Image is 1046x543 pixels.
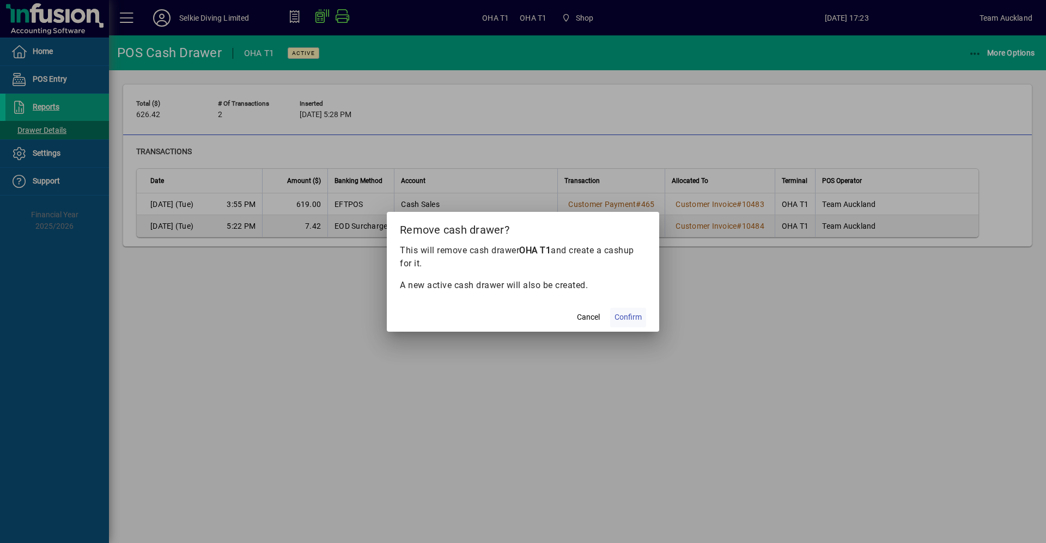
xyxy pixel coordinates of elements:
[610,308,646,327] button: Confirm
[615,312,642,323] span: Confirm
[519,245,551,255] b: OHA T1
[571,308,606,327] button: Cancel
[400,244,646,270] p: This will remove cash drawer and create a cashup for it.
[400,279,646,292] p: A new active cash drawer will also be created.
[577,312,600,323] span: Cancel
[387,212,659,243] h2: Remove cash drawer?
